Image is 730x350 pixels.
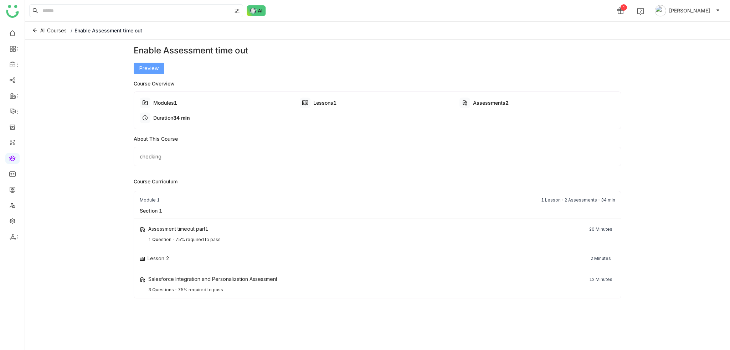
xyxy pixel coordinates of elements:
[6,5,19,18] img: logo
[653,5,721,16] button: [PERSON_NAME]
[134,178,621,185] div: Course Curriculum
[591,255,611,262] div: 2 Minutes
[134,135,621,142] div: About This Course
[178,287,223,292] div: 75% required to pass
[313,100,333,106] span: Lessons
[148,287,174,292] div: 3 Questions
[333,100,336,106] span: 1
[140,227,145,233] img: type
[148,276,277,282] div: Salesforce Integration and Personalization Assessment
[637,8,644,15] img: help.svg
[31,25,68,36] button: All Courses
[302,100,308,106] img: type
[505,100,509,106] span: 2
[134,147,621,166] div: checking
[134,44,621,57] div: Enable Assessment time out
[247,5,266,16] img: ask-buddy-normal.svg
[134,207,168,214] div: Section 1
[140,257,145,261] img: type
[153,100,174,106] span: Modules
[134,80,621,87] div: Course Overview
[175,237,221,242] div: 75% required to pass
[140,277,145,283] img: type
[40,27,67,35] span: All Courses
[234,8,240,14] img: search-type.svg
[173,115,190,121] span: 34 min
[148,255,169,261] div: Lesson 2
[589,226,612,233] div: 20 Minutes
[174,100,177,106] span: 1
[153,115,173,121] span: Duration
[148,237,171,242] div: 1 Question
[621,4,627,11] div: 1
[134,63,164,74] button: Preview
[669,7,710,15] span: [PERSON_NAME]
[589,276,612,283] div: 12 Minutes
[74,27,142,33] span: Enable Assessment time out
[473,100,505,106] span: Assessments
[541,197,615,203] div: 1 Lesson 2 Assessments 34 min
[655,5,666,16] img: avatar
[71,27,72,33] span: /
[142,100,148,106] img: type
[140,197,160,203] div: Module 1
[148,226,209,232] div: Assessment timeout part1
[139,64,159,72] span: Preview
[462,100,468,106] img: type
